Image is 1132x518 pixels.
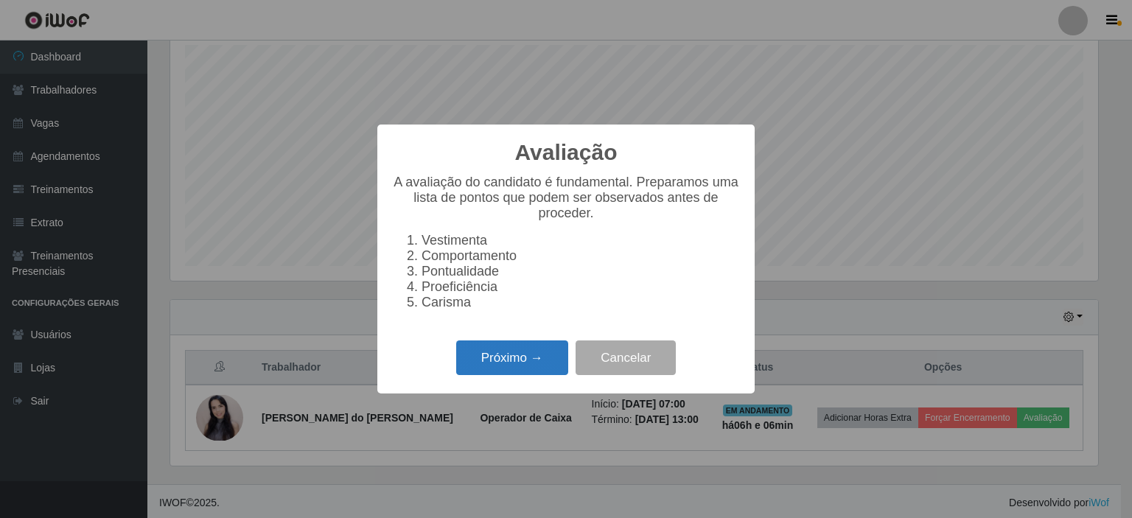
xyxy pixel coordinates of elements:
[422,233,740,248] li: Vestimenta
[456,340,568,375] button: Próximo →
[422,279,740,295] li: Proeficiência
[422,264,740,279] li: Pontualidade
[515,139,618,166] h2: Avaliação
[422,295,740,310] li: Carisma
[392,175,740,221] p: A avaliação do candidato é fundamental. Preparamos uma lista de pontos que podem ser observados a...
[576,340,676,375] button: Cancelar
[422,248,740,264] li: Comportamento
